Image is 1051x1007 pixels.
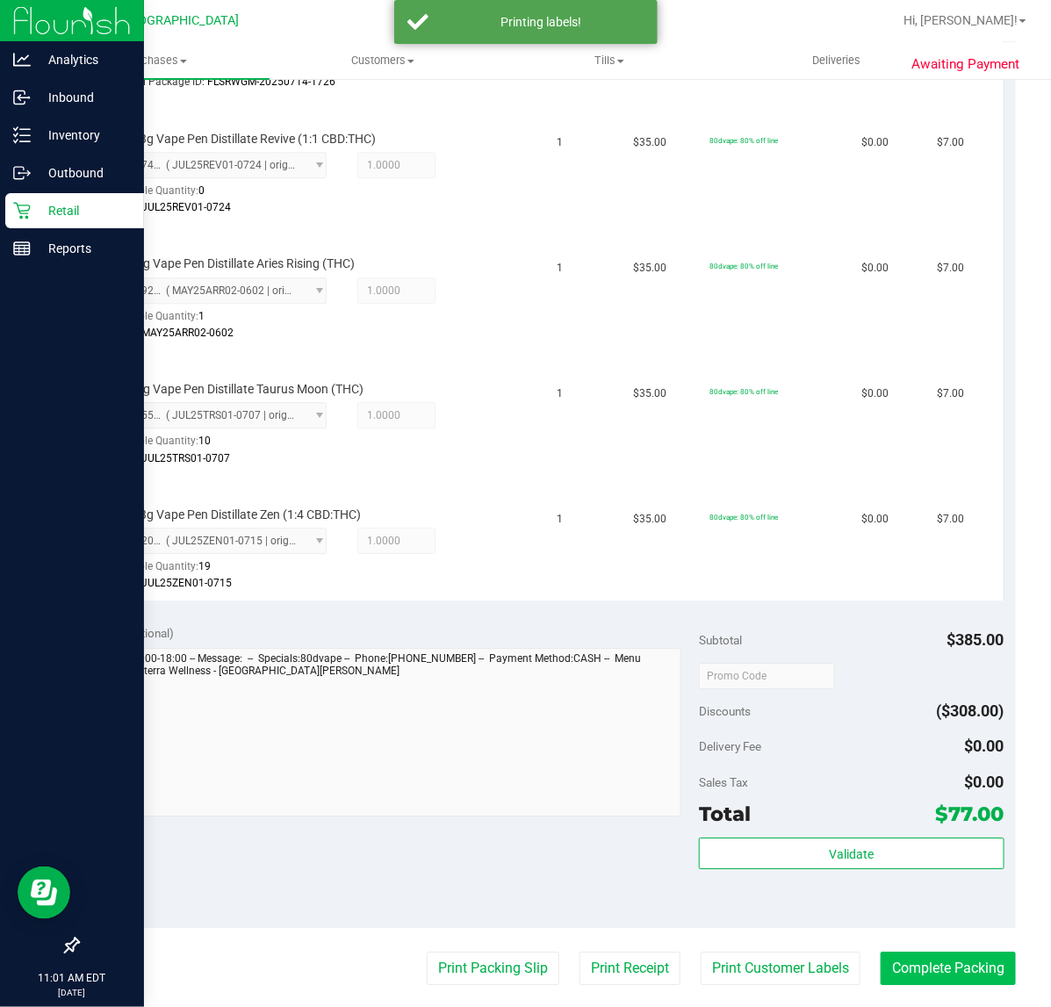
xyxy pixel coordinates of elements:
[938,134,965,151] span: $7.00
[427,952,559,985] button: Print Packing Slip
[110,554,338,588] div: Available Quantity:
[8,986,136,999] p: [DATE]
[110,428,338,463] div: Available Quantity:
[938,260,965,277] span: $7.00
[829,847,874,861] span: Validate
[199,435,212,447] span: 10
[558,511,564,528] span: 1
[208,76,336,88] span: FLSRWGM-20250714-1726
[937,701,1004,720] span: ($308.00)
[110,178,338,212] div: Available Quantity:
[936,802,1004,826] span: $77.00
[13,89,31,106] inline-svg: Inbound
[558,260,564,277] span: 1
[110,304,338,338] div: Available Quantity:
[42,53,270,68] span: Purchases
[31,87,136,108] p: Inbound
[965,773,1004,791] span: $0.00
[861,260,889,277] span: $0.00
[633,385,666,402] span: $35.00
[903,13,1018,27] span: Hi, [PERSON_NAME]!
[119,13,240,28] span: [GEOGRAPHIC_DATA]
[633,260,666,277] span: $35.00
[699,663,835,689] input: Promo Code
[13,164,31,182] inline-svg: Outbound
[31,200,136,221] p: Retail
[861,511,889,528] span: $0.00
[699,695,751,727] span: Discounts
[579,952,680,985] button: Print Receipt
[558,385,564,402] span: 1
[199,310,205,322] span: 1
[881,952,1016,985] button: Complete Packing
[709,387,779,396] span: 80dvape: 80% off line
[699,838,1004,869] button: Validate
[18,867,70,919] iframe: Resource center
[142,201,232,213] span: JUL25REV01-0724
[947,630,1004,649] span: $385.00
[31,125,136,146] p: Inventory
[110,131,377,147] span: SW 0.3g Vape Pen Distillate Revive (1:1 CBD:THC)
[699,802,751,826] span: Total
[13,240,31,257] inline-svg: Reports
[633,511,666,528] span: $35.00
[142,577,233,589] span: JUL25ZEN01-0715
[709,262,779,270] span: 80dvape: 80% off line
[13,126,31,144] inline-svg: Inventory
[709,513,779,521] span: 80dvape: 80% off line
[142,452,231,464] span: JUL25TRS01-0707
[270,53,496,68] span: Customers
[199,184,205,197] span: 0
[911,54,1019,75] span: Awaiting Payment
[13,51,31,68] inline-svg: Analytics
[8,970,136,986] p: 11:01 AM EDT
[723,42,951,79] a: Deliveries
[270,42,497,79] a: Customers
[110,507,362,523] span: SW 0.3g Vape Pen Distillate Zen (1:4 CBD:THC)
[938,385,965,402] span: $7.00
[42,42,270,79] a: Purchases
[496,42,723,79] a: Tills
[110,381,364,398] span: FT 0.3g Vape Pen Distillate Taurus Moon (THC)
[438,13,644,31] div: Printing labels!
[633,134,666,151] span: $35.00
[110,255,356,272] span: FT 0.3g Vape Pen Distillate Aries Rising (THC)
[31,238,136,259] p: Reports
[701,952,860,985] button: Print Customer Labels
[110,76,205,88] span: Original Package ID:
[699,775,748,789] span: Sales Tax
[861,385,889,402] span: $0.00
[861,134,889,151] span: $0.00
[497,53,723,68] span: Tills
[965,737,1004,755] span: $0.00
[31,49,136,70] p: Analytics
[788,53,884,68] span: Deliveries
[699,633,742,647] span: Subtotal
[142,327,234,339] span: MAY25ARR02-0602
[938,511,965,528] span: $7.00
[558,134,564,151] span: 1
[199,560,212,572] span: 19
[31,162,136,183] p: Outbound
[13,202,31,219] inline-svg: Retail
[709,136,779,145] span: 80dvape: 80% off line
[699,739,761,753] span: Delivery Fee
